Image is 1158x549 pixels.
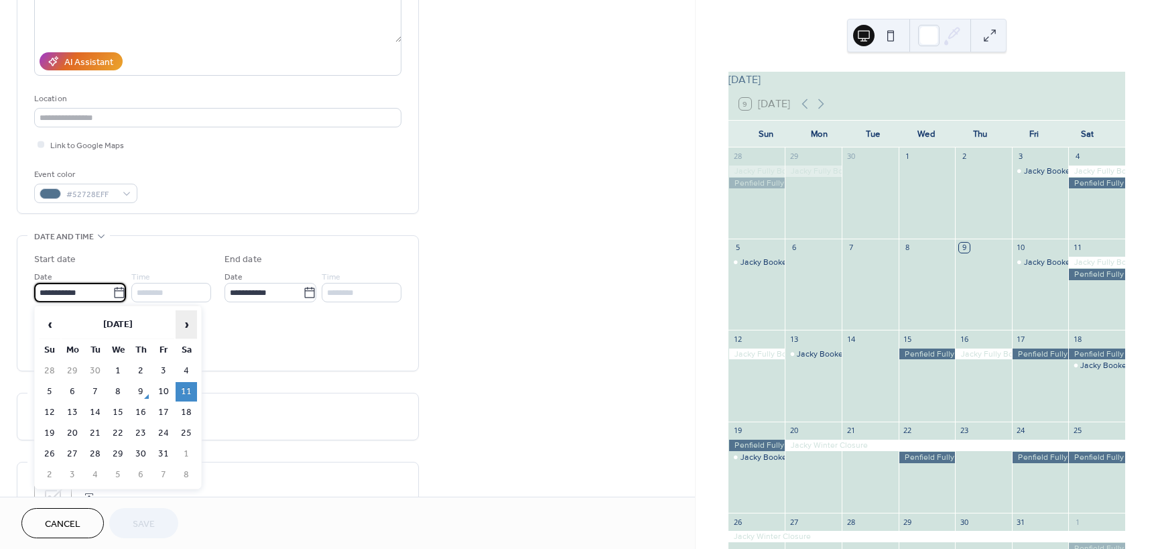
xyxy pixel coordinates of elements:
td: 6 [130,465,151,485]
div: [DATE] [728,72,1125,88]
div: 1 [903,151,913,162]
div: Event color [34,168,135,182]
div: Jacky Booked AM [728,452,785,463]
td: 24 [153,424,174,443]
div: End date [224,253,262,267]
td: 1 [107,361,129,381]
div: Penfield Fully Booked [728,178,785,189]
th: Su [39,341,60,360]
div: Penfield Fully Booked [899,452,956,463]
div: 5 [732,243,743,253]
th: [DATE] [62,310,174,339]
div: 13 [789,334,799,344]
div: 7 [846,243,856,253]
div: Penfield Fully Booked [1068,349,1125,360]
div: Jacky Booked PM [1080,360,1145,371]
td: 29 [62,361,83,381]
td: 31 [153,444,174,464]
div: Jacky Booked PM [1012,257,1069,268]
div: 19 [732,426,743,436]
td: 26 [39,444,60,464]
div: Location [34,92,399,106]
div: 4 [1072,151,1082,162]
span: › [176,311,196,338]
div: 17 [1016,334,1026,344]
div: 1 [1072,517,1082,527]
div: Jacky Winter Closure [785,440,1125,451]
div: Sun [739,121,793,147]
div: 18 [1072,334,1082,344]
div: Jacky Winter Closure [728,531,1125,542]
div: Penfield Fully Booked [1012,349,1069,360]
div: 30 [846,151,856,162]
td: 21 [84,424,106,443]
td: 30 [84,361,106,381]
td: 13 [62,403,83,422]
div: Jacky Booked PM [1024,257,1089,268]
td: 4 [176,361,197,381]
td: 10 [153,382,174,402]
div: Jacky Fully Booked [955,349,1012,360]
div: 23 [959,426,969,436]
div: Start date [34,253,76,267]
td: 20 [62,424,83,443]
div: AI Assistant [64,56,113,70]
div: 20 [789,426,799,436]
th: Sa [176,341,197,360]
div: Jacky Booked PM [785,349,842,360]
div: Penfield Fully Booked [1068,269,1125,280]
div: 29 [789,151,799,162]
td: 14 [84,403,106,422]
button: Cancel [21,508,104,538]
div: Sat [1061,121,1114,147]
div: 12 [732,334,743,344]
div: Jacky Booked AM [741,452,806,463]
th: Mo [62,341,83,360]
th: We [107,341,129,360]
div: 2 [959,151,969,162]
td: 5 [39,382,60,402]
td: 15 [107,403,129,422]
td: 19 [39,424,60,443]
div: Fri [1007,121,1061,147]
div: 11 [1072,243,1082,253]
span: Date [224,270,243,284]
div: 15 [903,334,913,344]
span: Cancel [45,517,80,532]
th: Th [130,341,151,360]
td: 25 [176,424,197,443]
div: Jacky Booked AM [728,257,785,268]
td: 8 [107,382,129,402]
div: 25 [1072,426,1082,436]
div: 14 [846,334,856,344]
div: 9 [959,243,969,253]
div: 27 [789,517,799,527]
td: 3 [62,465,83,485]
td: 28 [84,444,106,464]
div: 28 [732,151,743,162]
div: Jacky Booked PM [797,349,862,360]
td: 18 [176,403,197,422]
td: 29 [107,444,129,464]
th: Fr [153,341,174,360]
td: 1 [176,444,197,464]
div: Jacky Fully Booked [1068,257,1125,268]
span: Link to Google Maps [50,139,124,153]
td: 28 [39,361,60,381]
span: #52728EFF [66,188,116,202]
div: 26 [732,517,743,527]
td: 2 [39,465,60,485]
div: Penfield Fully Booked [1012,452,1069,463]
div: 6 [789,243,799,253]
div: 28 [846,517,856,527]
span: Date [34,270,52,284]
div: Jacky Booked PM [1024,166,1089,177]
td: 5 [107,465,129,485]
td: 4 [84,465,106,485]
div: Jacky Booked AM [741,257,806,268]
td: 23 [130,424,151,443]
div: Jacky Booked PM [1068,360,1125,371]
div: Mon [793,121,846,147]
div: 22 [903,426,913,436]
